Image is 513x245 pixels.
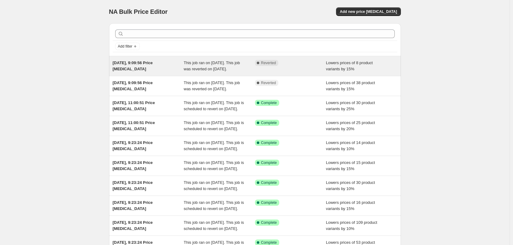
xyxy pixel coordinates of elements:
[115,43,140,50] button: Add filter
[261,240,277,245] span: Complete
[261,120,277,125] span: Complete
[326,200,375,211] span: Lowers prices of 16 product variants by 15%
[113,180,153,191] span: [DATE], 9:23:24 Price [MEDICAL_DATA]
[113,60,153,71] span: [DATE], 9:09:56 Price [MEDICAL_DATA]
[184,200,244,211] span: This job ran on [DATE]. This job is scheduled to revert on [DATE].
[184,100,244,111] span: This job ran on [DATE]. This job is scheduled to revert on [DATE].
[184,220,244,231] span: This job ran on [DATE]. This job is scheduled to revert on [DATE].
[261,160,277,165] span: Complete
[340,9,397,14] span: Add new price [MEDICAL_DATA]
[113,160,153,171] span: [DATE], 9:23:24 Price [MEDICAL_DATA]
[118,44,132,49] span: Add filter
[326,120,375,131] span: Lowers prices of 25 product variants by 20%
[326,80,375,91] span: Lowers prices of 38 product variants by 15%
[326,100,375,111] span: Lowers prices of 30 product variants by 25%
[184,180,244,191] span: This job ran on [DATE]. This job is scheduled to revert on [DATE].
[113,220,153,231] span: [DATE], 9:23:24 Price [MEDICAL_DATA]
[184,60,240,71] span: This job ran on [DATE]. This job was reverted on [DATE].
[261,220,277,225] span: Complete
[261,180,277,185] span: Complete
[184,160,244,171] span: This job ran on [DATE]. This job is scheduled to revert on [DATE].
[261,140,277,145] span: Complete
[326,180,375,191] span: Lowers prices of 30 product variants by 10%
[261,200,277,205] span: Complete
[261,80,276,85] span: Reverted
[261,100,277,105] span: Complete
[261,60,276,65] span: Reverted
[113,140,153,151] span: [DATE], 9:23:24 Price [MEDICAL_DATA]
[184,80,240,91] span: This job ran on [DATE]. This job was reverted on [DATE].
[184,140,244,151] span: This job ran on [DATE]. This job is scheduled to revert on [DATE].
[336,7,401,16] button: Add new price [MEDICAL_DATA]
[326,140,375,151] span: Lowers prices of 14 product variants by 10%
[113,200,153,211] span: [DATE], 9:23:24 Price [MEDICAL_DATA]
[326,160,375,171] span: Lowers prices of 15 product variants by 15%
[113,120,155,131] span: [DATE], 11:00:51 Price [MEDICAL_DATA]
[184,120,244,131] span: This job ran on [DATE]. This job is scheduled to revert on [DATE].
[109,8,168,15] span: NA Bulk Price Editor
[113,80,153,91] span: [DATE], 9:09:56 Price [MEDICAL_DATA]
[113,100,155,111] span: [DATE], 11:00:51 Price [MEDICAL_DATA]
[326,60,373,71] span: Lowers prices of 8 product variants by 15%
[326,220,377,231] span: Lowers prices of 109 product variants by 10%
